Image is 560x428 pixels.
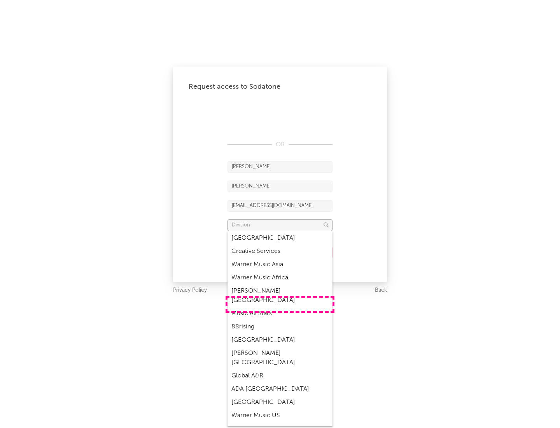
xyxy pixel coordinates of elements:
[227,409,332,422] div: Warner Music US
[227,382,332,396] div: ADA [GEOGRAPHIC_DATA]
[227,320,332,333] div: 88rising
[227,369,332,382] div: Global A&R
[227,333,332,347] div: [GEOGRAPHIC_DATA]
[227,181,332,192] input: Last Name
[227,284,332,307] div: [PERSON_NAME] [GEOGRAPHIC_DATA]
[227,307,332,320] div: Music All Stars
[189,82,371,91] div: Request access to Sodatone
[227,219,332,231] input: Division
[227,140,332,149] div: OR
[227,347,332,369] div: [PERSON_NAME] [GEOGRAPHIC_DATA]
[227,258,332,271] div: Warner Music Asia
[375,286,387,295] a: Back
[227,232,332,245] div: [GEOGRAPHIC_DATA]
[173,286,207,295] a: Privacy Policy
[227,245,332,258] div: Creative Services
[227,200,332,212] input: Email
[227,396,332,409] div: [GEOGRAPHIC_DATA]
[227,161,332,173] input: First Name
[227,271,332,284] div: Warner Music Africa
